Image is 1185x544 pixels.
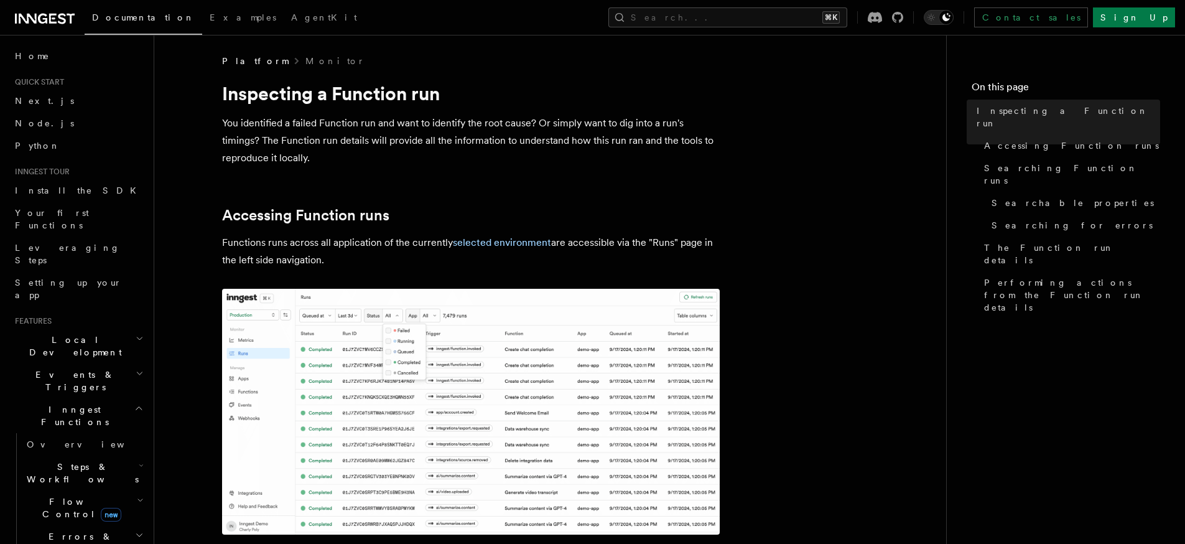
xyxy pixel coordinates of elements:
[222,82,720,105] h1: Inspecting a Function run
[15,208,89,230] span: Your first Functions
[27,439,155,449] span: Overview
[10,112,146,134] a: Node.js
[291,12,357,22] span: AgentKit
[202,4,284,34] a: Examples
[22,433,146,456] a: Overview
[10,77,64,87] span: Quick start
[984,139,1159,152] span: Accessing Function runs
[10,271,146,306] a: Setting up your app
[15,278,122,300] span: Setting up your app
[15,243,120,265] span: Leveraging Steps
[10,334,136,359] span: Local Development
[987,192,1160,214] a: Searchable properties
[992,219,1153,232] span: Searching for errors
[984,276,1160,314] span: Performing actions from the Function run details
[972,80,1160,100] h4: On this page
[10,329,146,363] button: Local Development
[10,316,52,326] span: Features
[22,495,137,520] span: Flow Control
[10,134,146,157] a: Python
[10,403,134,428] span: Inngest Functions
[979,157,1160,192] a: Searching Function runs
[22,456,146,490] button: Steps & Workflows
[15,50,50,62] span: Home
[977,105,1160,129] span: Inspecting a Function run
[984,242,1160,266] span: The Function run details
[22,461,139,485] span: Steps & Workflows
[992,197,1154,209] span: Searchable properties
[608,7,847,27] button: Search...⌘K
[222,289,720,535] img: The "Handle failed payments" Function runs list features a run in a failing state.
[979,271,1160,319] a: Performing actions from the Function run details
[210,12,276,22] span: Examples
[15,96,74,106] span: Next.js
[822,11,840,24] kbd: ⌘K
[10,398,146,433] button: Inngest Functions
[10,368,136,393] span: Events & Triggers
[85,4,202,35] a: Documentation
[22,490,146,525] button: Flow Controlnew
[984,162,1160,187] span: Searching Function runs
[222,234,720,269] p: Functions runs across all application of the currently are accessible via the "Runs" page in the ...
[10,237,146,271] a: Leveraging Steps
[101,508,121,522] span: new
[284,4,365,34] a: AgentKit
[10,167,70,177] span: Inngest tour
[92,12,195,22] span: Documentation
[222,115,720,167] p: You identified a failed Function run and want to identify the root cause? Or simply want to dig i...
[924,10,954,25] button: Toggle dark mode
[979,134,1160,157] a: Accessing Function runs
[10,179,146,202] a: Install the SDK
[1093,7,1175,27] a: Sign Up
[979,237,1160,271] a: The Function run details
[15,141,60,151] span: Python
[974,7,1088,27] a: Contact sales
[222,207,389,224] a: Accessing Function runs
[15,185,144,195] span: Install the SDK
[222,55,288,67] span: Platform
[10,90,146,112] a: Next.js
[10,363,146,398] button: Events & Triggers
[987,214,1160,237] a: Searching for errors
[15,118,74,128] span: Node.js
[305,55,365,67] a: Monitor
[10,202,146,237] a: Your first Functions
[453,237,551,248] a: selected environment
[10,45,146,67] a: Home
[972,100,1160,134] a: Inspecting a Function run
